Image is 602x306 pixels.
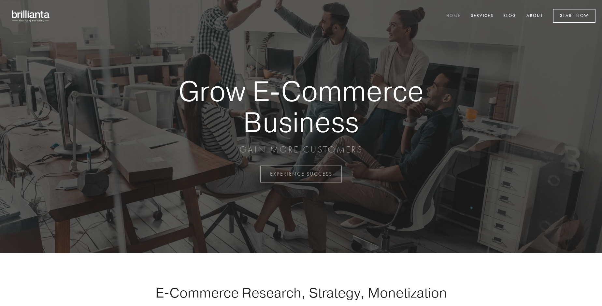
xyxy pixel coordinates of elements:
a: Services [466,11,498,22]
a: Blog [499,11,521,22]
a: EXPERIENCE SUCCESS [260,166,342,182]
strong: Grow E-Commerce Business [156,76,446,137]
a: About [522,11,547,22]
a: Start Now [553,9,595,23]
img: brillianta - research, strategy, marketing [7,7,55,25]
h1: E-Commerce Research, Strategy, Monetization [135,284,467,301]
p: GAIN MORE CUSTOMERS [156,144,446,155]
a: Home [442,11,465,22]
